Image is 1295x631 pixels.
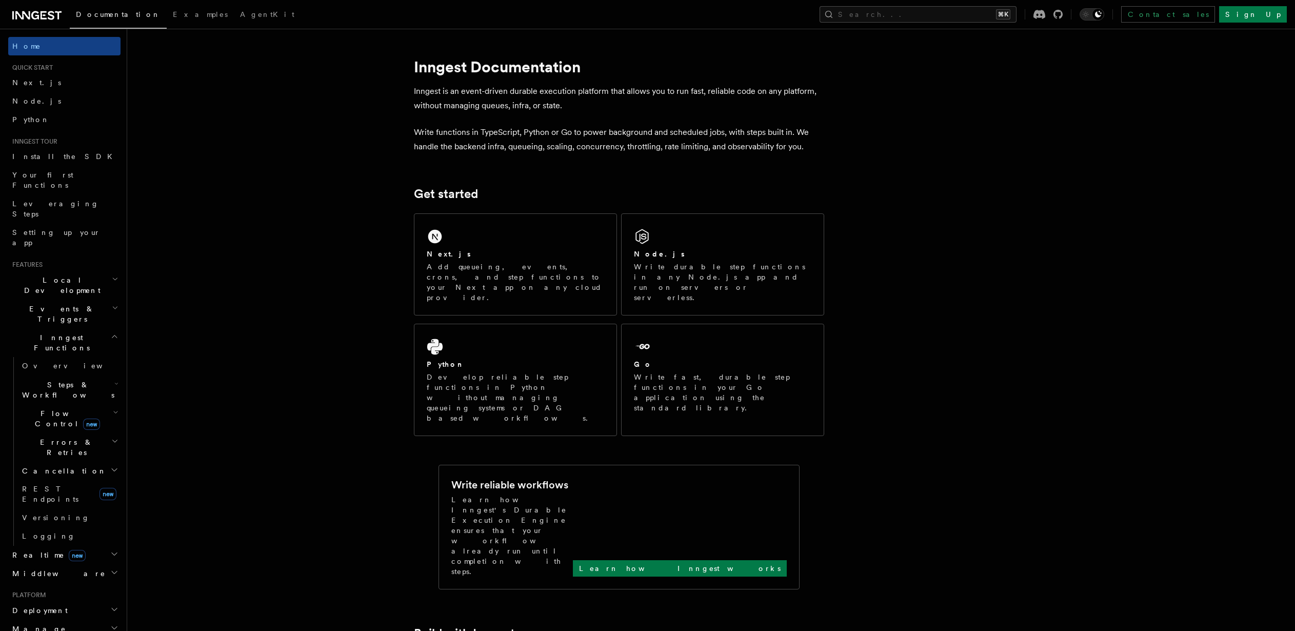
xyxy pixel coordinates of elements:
p: Learn how Inngest works [579,563,781,574]
a: Setting up your app [8,223,121,252]
a: Next.jsAdd queueing, events, crons, and step functions to your Next app on any cloud provider. [414,213,617,316]
span: Events & Triggers [8,304,112,324]
span: Local Development [8,275,112,295]
a: Documentation [70,3,167,29]
a: PythonDevelop reliable step functions in Python without managing queueing systems or DAG based wo... [414,324,617,436]
span: Quick start [8,64,53,72]
h2: Node.js [634,249,685,259]
span: Cancellation [18,466,107,476]
a: Examples [167,3,234,28]
p: Develop reliable step functions in Python without managing queueing systems or DAG based workflows. [427,372,604,423]
span: Inngest tour [8,137,57,146]
span: Your first Functions [12,171,73,189]
p: Learn how Inngest's Durable Execution Engine ensures that your workflow already run until complet... [451,495,573,577]
button: Events & Triggers [8,300,121,328]
button: Toggle dark mode [1080,8,1104,21]
span: Deployment [8,605,68,616]
button: Realtimenew [8,546,121,564]
a: Logging [18,527,121,545]
span: Platform [8,591,46,599]
span: Features [8,261,43,269]
span: REST Endpoints [22,485,78,503]
span: Middleware [8,568,106,579]
span: Flow Control [18,408,113,429]
a: AgentKit [234,3,301,28]
p: Write durable step functions in any Node.js app and run on servers or serverless. [634,262,811,303]
span: Documentation [76,10,161,18]
a: Node.jsWrite durable step functions in any Node.js app and run on servers or serverless. [621,213,824,316]
span: new [99,488,116,500]
span: Python [12,115,50,124]
button: Steps & Workflows [18,376,121,404]
button: Inngest Functions [8,328,121,357]
h2: Python [427,359,465,369]
a: Overview [18,357,121,375]
span: Home [12,41,41,51]
span: Realtime [8,550,86,560]
a: GoWrite fast, durable step functions in your Go application using the standard library. [621,324,824,436]
span: Inngest Functions [8,332,111,353]
a: Next.js [8,73,121,92]
p: Write functions in TypeScript, Python or Go to power background and scheduled jobs, with steps bu... [414,125,824,154]
h1: Inngest Documentation [414,57,824,76]
span: Examples [173,10,228,18]
a: Node.js [8,92,121,110]
a: Home [8,37,121,55]
button: Deployment [8,601,121,620]
span: Install the SDK [12,152,118,161]
button: Middleware [8,564,121,583]
div: Inngest Functions [8,357,121,546]
span: AgentKit [240,10,294,18]
kbd: ⌘K [996,9,1010,19]
a: Versioning [18,508,121,527]
span: Versioning [22,514,90,522]
p: Write fast, durable step functions in your Go application using the standard library. [634,372,811,413]
h2: Go [634,359,652,369]
span: Next.js [12,78,61,87]
button: Cancellation [18,462,121,480]
span: Overview [22,362,128,370]
span: Steps & Workflows [18,380,114,400]
span: new [69,550,86,561]
span: Setting up your app [12,228,101,247]
a: Your first Functions [8,166,121,194]
a: Learn how Inngest works [573,560,787,577]
span: Logging [22,532,75,540]
a: Get started [414,187,478,201]
span: Node.js [12,97,61,105]
button: Local Development [8,271,121,300]
p: Inngest is an event-driven durable execution platform that allows you to run fast, reliable code ... [414,84,824,113]
a: Leveraging Steps [8,194,121,223]
span: Errors & Retries [18,437,111,458]
a: Python [8,110,121,129]
h2: Write reliable workflows [451,478,568,492]
button: Search...⌘K [820,6,1017,23]
a: REST Endpointsnew [18,480,121,508]
p: Add queueing, events, crons, and step functions to your Next app on any cloud provider. [427,262,604,303]
button: Errors & Retries [18,433,121,462]
a: Install the SDK [8,147,121,166]
a: Contact sales [1121,6,1215,23]
span: Leveraging Steps [12,200,99,218]
button: Flow Controlnew [18,404,121,433]
h2: Next.js [427,249,471,259]
span: new [83,419,100,430]
a: Sign Up [1219,6,1287,23]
